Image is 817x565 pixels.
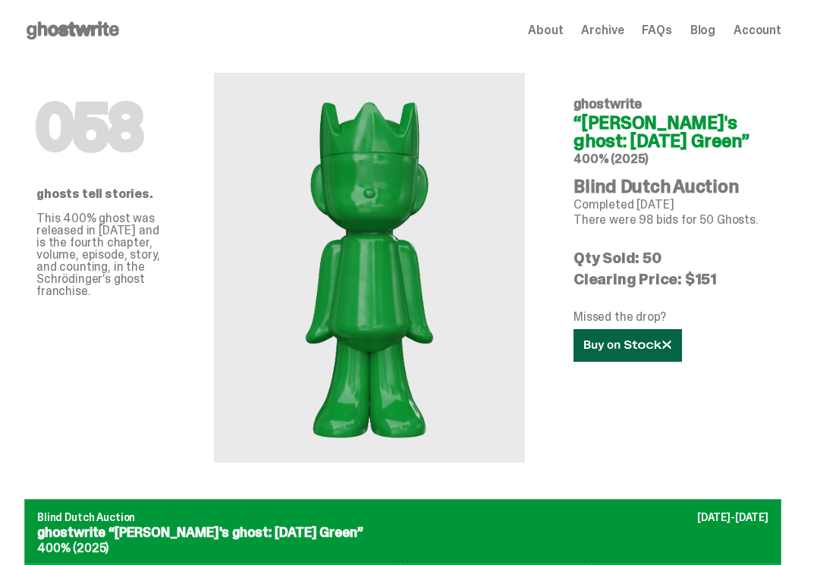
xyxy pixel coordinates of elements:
[573,272,769,287] p: Clearing Price: $151
[697,512,768,523] p: [DATE]-[DATE]
[573,95,642,113] span: ghostwrite
[573,177,769,196] h4: Blind Dutch Auction
[36,97,165,158] h1: 058
[734,24,781,36] a: Account
[528,24,563,36] a: About
[642,24,671,36] a: FAQs
[36,188,165,200] p: ghosts tell stories.
[573,199,769,211] p: Completed [DATE]
[37,540,108,556] span: 400% (2025)
[37,512,768,523] p: Blind Dutch Auction
[573,250,769,265] p: Qty Sold: 50
[36,212,165,297] p: This 400% ghost was released in [DATE] and is the fourth chapter, volume, episode, story, and cou...
[573,311,769,323] p: Missed the drop?
[581,24,624,36] a: Archive
[214,73,526,463] img: ghostwrite&ldquo;Schrödinger's ghost: Sunday Green&rdquo;
[573,214,769,226] p: There were 98 bids for 50 Ghosts.
[37,526,768,539] p: ghostwrite “[PERSON_NAME]'s ghost: [DATE] Green”
[690,24,715,36] a: Blog
[573,151,649,167] span: 400% (2025)
[573,114,769,150] h4: “[PERSON_NAME]'s ghost: [DATE] Green”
